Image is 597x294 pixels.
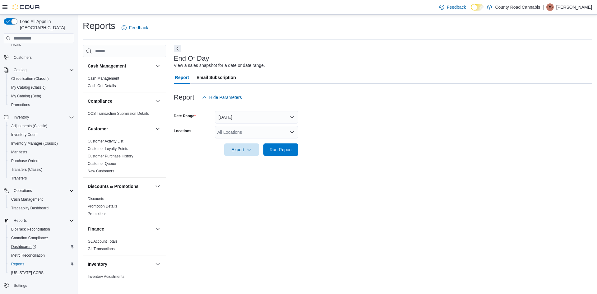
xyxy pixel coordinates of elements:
span: Transfers [9,175,74,182]
button: Inventory [11,114,31,121]
a: BioTrack Reconciliation [9,226,53,233]
span: Transfers (Classic) [11,167,42,172]
span: BioTrack Reconciliation [9,226,74,233]
a: Purchase Orders [9,157,42,165]
button: Operations [11,187,35,194]
a: Transfers [9,175,29,182]
span: Promotion Details [88,204,117,209]
a: My Catalog (Classic) [9,84,48,91]
div: Cash Management [83,75,166,92]
button: Adjustments (Classic) [6,122,76,130]
button: Transfers [6,174,76,183]
button: Traceabilty Dashboard [6,204,76,212]
span: Traceabilty Dashboard [9,204,74,212]
a: Promotions [9,101,33,109]
a: Settings [11,282,30,289]
a: Customer Purchase History [88,154,133,158]
button: Reports [1,216,76,225]
a: Transfers (Classic) [9,166,45,173]
span: Manifests [11,150,27,155]
button: Next [174,45,181,52]
a: OCS Transaction Submission Details [88,111,149,116]
button: Hide Parameters [199,91,244,104]
div: View a sales snapshot for a date or date range. [174,62,265,69]
a: New Customers [88,169,114,173]
button: Customer [88,126,153,132]
span: Catalog [11,66,74,74]
span: My Catalog (Beta) [11,94,41,99]
span: Operations [14,188,32,193]
a: My Catalog (Beta) [9,92,44,100]
span: Inventory [11,114,74,121]
span: Reports [11,217,74,224]
span: Manifests [9,148,74,156]
button: Cash Management [6,195,76,204]
a: Dashboards [9,243,39,250]
button: Run Report [263,143,298,156]
span: Transfers [11,176,27,181]
span: Settings [11,282,74,289]
a: Users [9,41,23,49]
a: Cash Management [88,76,119,81]
button: Catalog [1,66,76,74]
button: My Catalog (Classic) [6,83,76,92]
span: My Catalog (Beta) [9,92,74,100]
h3: Report [174,94,194,101]
button: Settings [1,281,76,290]
span: Reports [11,262,24,267]
span: Dashboards [11,244,36,249]
span: Inventory Manager (Classic) [11,141,58,146]
span: Customer Loyalty Points [88,146,128,151]
button: Reports [6,260,76,268]
span: Inventory Count [11,132,38,137]
a: Manifests [9,148,30,156]
span: Users [9,41,74,49]
p: [PERSON_NAME] [556,3,592,11]
span: Run Report [270,147,292,153]
a: Customer Activity List [88,139,123,143]
a: Promotion Details [88,204,117,208]
span: Reports [14,218,27,223]
span: My Catalog (Classic) [9,84,74,91]
span: Customer Queue [88,161,116,166]
a: Discounts [88,197,104,201]
a: Cash Out Details [88,84,116,88]
button: Discounts & Promotions [88,183,153,189]
a: Dashboards [6,242,76,251]
span: Cash Management [9,196,74,203]
button: Customer [154,125,161,133]
span: Classification (Classic) [11,76,49,81]
a: Metrc Reconciliation [9,252,47,259]
a: Inventory Count [9,131,40,138]
button: Open list of options [289,130,294,135]
button: Canadian Compliance [6,234,76,242]
h3: End Of Day [174,55,209,62]
button: Operations [1,186,76,195]
span: Promotions [88,211,107,216]
a: Promotions [88,212,107,216]
div: Customer [83,138,166,177]
button: Catalog [11,66,29,74]
div: Finance [83,238,166,255]
span: Canadian Compliance [11,236,48,240]
span: Settings [14,283,27,288]
img: Cova [12,4,40,10]
button: Promotions [6,100,76,109]
span: Dashboards [9,243,74,250]
button: Finance [88,226,153,232]
span: Customers [14,55,32,60]
span: Promotions [9,101,74,109]
span: GL Transactions [88,246,115,251]
span: Classification (Classic) [9,75,74,82]
a: Customer Loyalty Points [88,147,128,151]
h3: Cash Management [88,63,126,69]
h1: Reports [83,20,115,32]
button: Compliance [154,97,161,105]
span: Email Subscription [197,71,236,84]
span: Transfers (Classic) [9,166,74,173]
button: Customers [1,53,76,62]
span: Traceabilty Dashboard [11,206,49,211]
span: Customer Purchase History [88,154,133,159]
